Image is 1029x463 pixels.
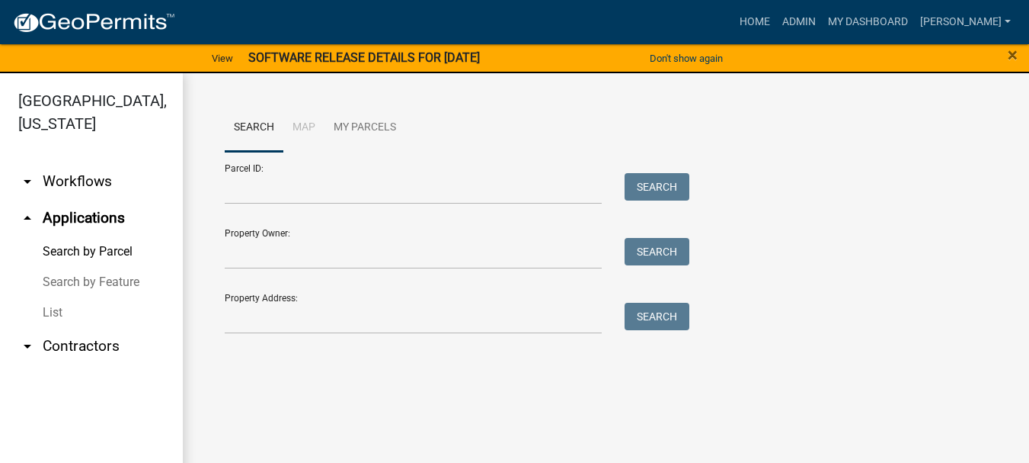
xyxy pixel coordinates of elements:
a: Search [225,104,283,153]
a: My Dashboard [822,8,914,37]
button: Don't show again [644,46,729,71]
span: × [1008,44,1018,66]
button: Search [625,303,689,330]
a: Home [733,8,776,37]
a: Admin [776,8,822,37]
button: Search [625,238,689,265]
strong: SOFTWARE RELEASE DETAILS FOR [DATE] [248,50,480,65]
a: [PERSON_NAME] [914,8,1017,37]
i: arrow_drop_down [18,172,37,191]
i: arrow_drop_down [18,337,37,355]
button: Search [625,173,689,201]
button: Close [1008,46,1018,64]
a: View [206,46,239,71]
i: arrow_drop_up [18,209,37,227]
a: My Parcels [324,104,405,153]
